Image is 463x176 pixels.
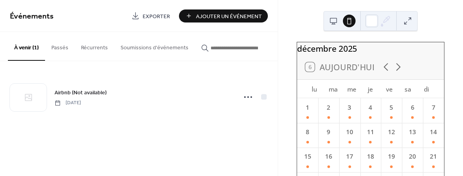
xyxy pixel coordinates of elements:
div: 2 [324,103,333,112]
div: 1 [303,103,312,112]
div: 17 [345,152,354,161]
div: 9 [324,127,333,137]
div: 8 [303,127,312,137]
div: 16 [324,152,333,161]
div: sa [399,80,417,98]
div: ve [380,80,399,98]
div: di [417,80,436,98]
div: 15 [303,152,312,161]
div: 13 [408,127,417,137]
button: Passés [45,32,75,60]
a: Exporter [126,9,176,22]
button: À venir (1) [8,32,45,61]
div: 19 [387,152,396,161]
div: 18 [366,152,375,161]
a: Airbnb (Not available) [55,88,107,97]
div: 4 [366,103,375,112]
div: lu [305,80,324,98]
div: 3 [345,103,354,112]
span: Ajouter Un Événement [196,12,262,21]
div: ma [324,80,343,98]
div: 14 [429,127,438,137]
div: 20 [408,152,417,161]
div: 12 [387,127,396,137]
div: 10 [345,127,354,137]
div: décembre 2025 [297,42,444,54]
span: Exporter [143,12,170,21]
span: Événements [10,9,54,24]
button: Ajouter Un Événement [179,9,268,22]
div: 5 [387,103,396,112]
div: me [343,80,361,98]
button: Récurrents [75,32,114,60]
span: [DATE] [55,99,81,107]
button: Soumissions d'événements [114,32,195,60]
div: 6 [408,103,417,112]
div: 21 [429,152,438,161]
span: Airbnb (Not available) [55,89,107,97]
div: je [361,80,380,98]
div: 11 [366,127,375,137]
div: 7 [429,103,438,112]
